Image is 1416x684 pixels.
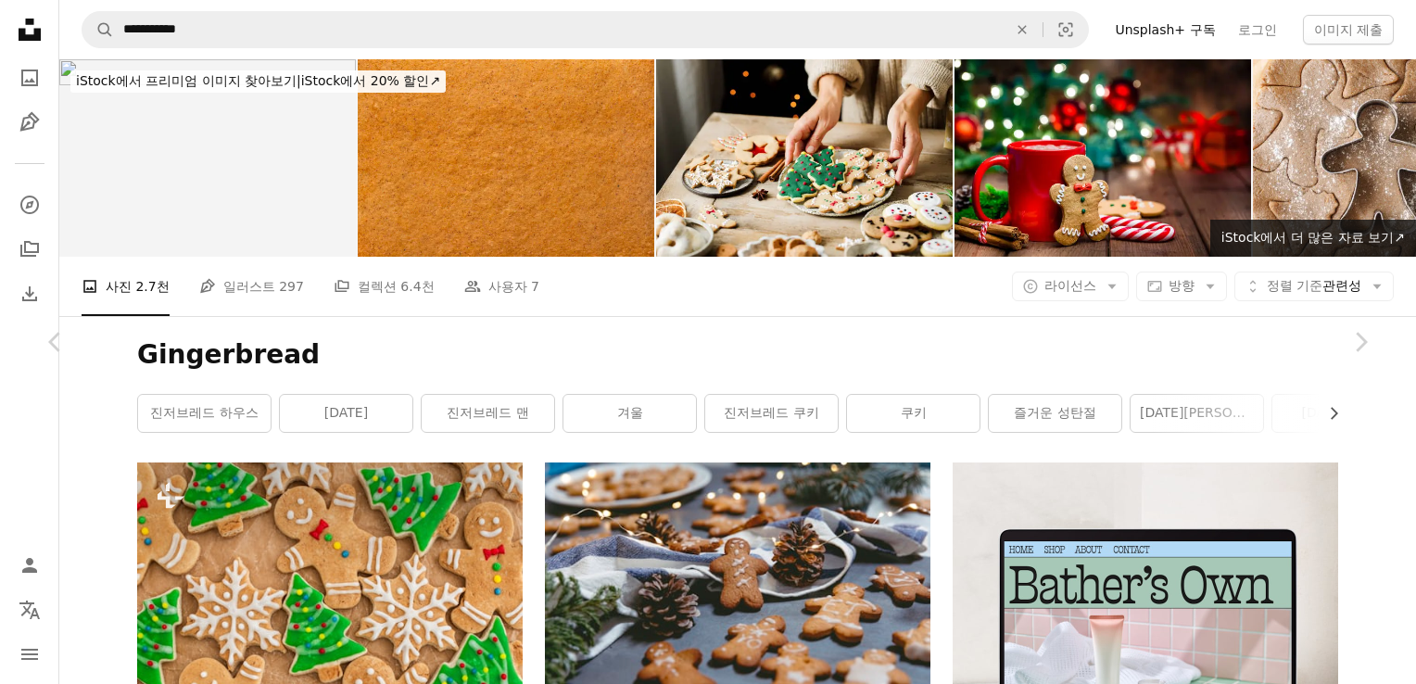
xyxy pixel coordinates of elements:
[545,582,930,599] a: 흰색 세라믹 접시에 갈색 쿠키
[1267,278,1322,293] span: 정렬 기준
[955,59,1251,257] img: 진저 브레드 쿠키와 크리스마스핫 초콜릿
[11,104,48,141] a: 일러스트
[1303,15,1394,44] button: 이미지 제출
[847,395,980,432] a: 쿠키
[59,59,356,257] img: 축제 테이블에 모듬 크리스마스 쿠키
[11,591,48,628] button: 언어
[464,257,539,316] a: 사용자 7
[1002,12,1043,47] button: 삭제
[1169,278,1195,293] span: 방향
[1210,220,1416,257] a: iStock에서 더 많은 자료 보기↗
[76,73,301,88] span: iStock에서 프리미엄 이미지 찾아보기 |
[199,257,304,316] a: 일러스트 297
[563,395,696,432] a: 겨울
[11,547,48,584] a: 로그인 / 가입
[422,395,554,432] a: 진저브레드 맨
[11,59,48,96] a: 사진
[1012,272,1129,301] button: 라이선스
[138,395,271,432] a: 진저브레드 하우스
[280,395,412,432] a: [DATE]
[1104,15,1226,44] a: Unsplash+ 구독
[1305,253,1416,431] a: 다음
[1234,272,1394,301] button: 정렬 기준관련성
[70,70,446,93] div: iStock에서 20% 할인 ↗
[358,59,654,257] img: 배경에 대한 크리스마스 진저 브레드 텍스처
[279,276,304,297] span: 297
[989,395,1121,432] a: 즐거운 성탄절
[1043,12,1088,47] button: 시각적 검색
[11,636,48,673] button: 메뉴
[531,276,539,297] span: 7
[334,257,435,316] a: 컬렉션 6.4천
[82,11,1089,48] form: 사이트 전체에서 이미지 찾기
[11,231,48,268] a: 컬렉션
[1044,278,1096,293] span: 라이선스
[137,338,1338,372] h1: Gingerbread
[1131,395,1263,432] a: [DATE][PERSON_NAME]
[59,59,457,104] a: iStock에서 프리미엄 이미지 찾아보기|iStock에서 20% 할인↗
[705,395,838,432] a: 진저브레드 쿠키
[1272,395,1405,432] a: [DATE] 트리
[1267,277,1361,296] span: 관련성
[1136,272,1227,301] button: 방향
[400,276,434,297] span: 6.4천
[656,59,953,257] img: 크리스마스 테이블에 과자를 배열하는 여자 손
[82,12,114,47] button: Unsplash 검색
[1221,230,1405,245] span: iStock에서 더 많은 자료 보기 ↗
[1227,15,1288,44] a: 로그인
[11,186,48,223] a: 탐색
